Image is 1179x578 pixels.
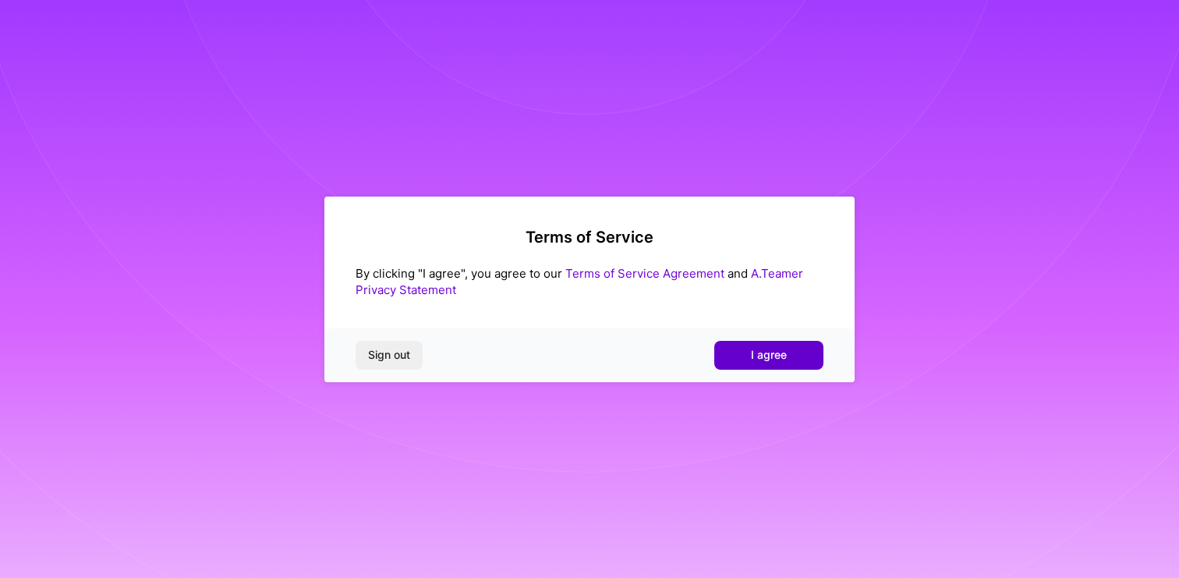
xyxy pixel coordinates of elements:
[751,347,787,363] span: I agree
[356,228,823,246] h2: Terms of Service
[368,347,410,363] span: Sign out
[356,341,423,369] button: Sign out
[714,341,823,369] button: I agree
[565,266,724,281] a: Terms of Service Agreement
[356,265,823,298] div: By clicking "I agree", you agree to our and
